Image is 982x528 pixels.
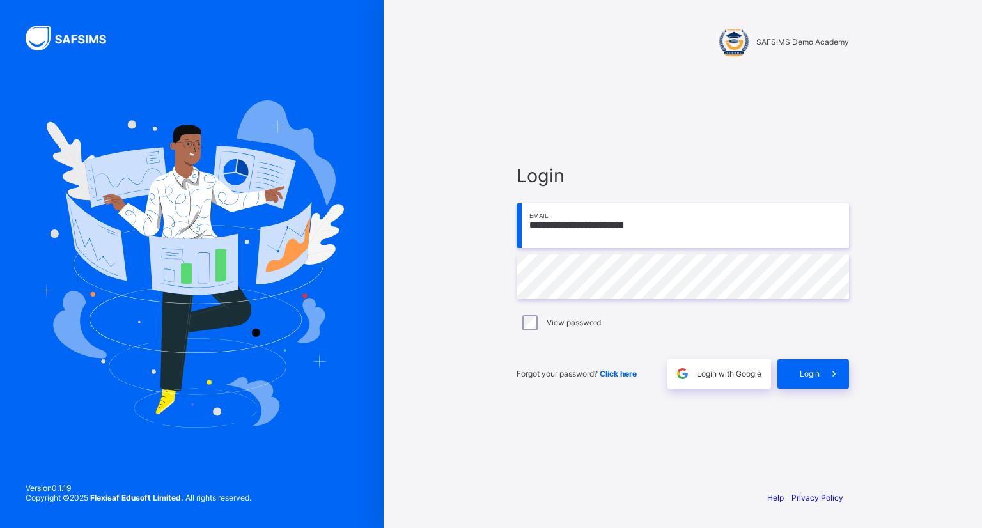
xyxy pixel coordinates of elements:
img: google.396cfc9801f0270233282035f929180a.svg [675,366,690,381]
span: Login with Google [697,369,761,378]
strong: Flexisaf Edusoft Limited. [90,493,183,502]
span: SAFSIMS Demo Academy [756,37,849,47]
a: Privacy Policy [791,493,843,502]
span: Forgot your password? [517,369,637,378]
img: SAFSIMS Logo [26,26,121,50]
a: Help [767,493,784,502]
span: Copyright © 2025 All rights reserved. [26,493,251,502]
a: Click here [600,369,637,378]
label: View password [547,318,601,327]
span: Version 0.1.19 [26,483,251,493]
span: Login [517,164,849,187]
img: Hero Image [40,100,344,428]
span: Login [800,369,820,378]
